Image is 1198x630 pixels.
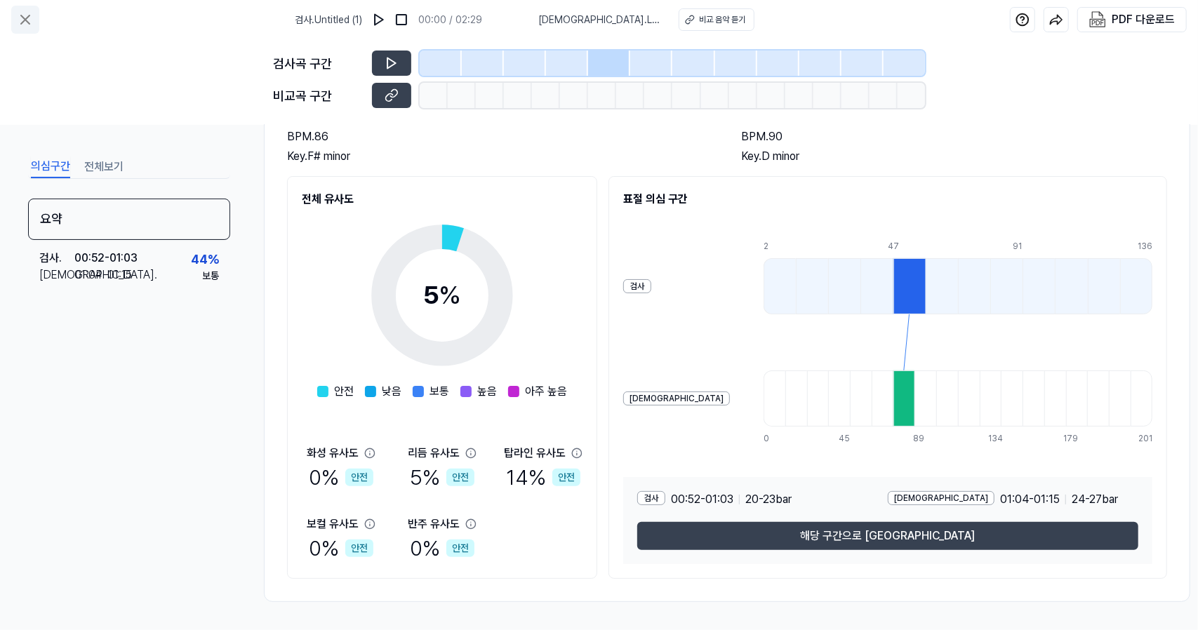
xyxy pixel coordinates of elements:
[538,13,662,27] span: [DEMOGRAPHIC_DATA] . Lucro
[31,156,70,178] button: 의심구간
[637,491,665,505] div: 검사
[307,445,359,462] div: 화성 유사도
[1013,240,1045,253] div: 91
[418,13,482,27] div: 00:00 / 02:29
[274,54,364,73] div: 검사곡 구간
[84,156,124,178] button: 전체보기
[741,128,1167,145] div: BPM. 90
[888,240,921,253] div: 47
[764,432,785,445] div: 0
[446,469,474,486] div: 안전
[1000,491,1060,508] span: 01:04 - 01:15
[345,469,373,486] div: 안전
[504,445,566,462] div: 탑라인 유사도
[1049,13,1063,27] img: share
[74,250,138,267] div: 00:52 - 01:03
[637,522,1138,550] button: 해당 구간으로 [GEOGRAPHIC_DATA]
[699,13,745,26] div: 비교 음악 듣기
[309,532,373,564] div: 0 %
[525,383,567,400] span: 아주 높음
[287,148,713,165] div: Key. F# minor
[552,469,580,486] div: 안전
[1112,11,1175,29] div: PDF 다운로드
[679,8,754,31] button: 비교 음악 듣기
[623,391,730,406] div: [DEMOGRAPHIC_DATA]
[408,516,460,532] div: 반주 유사도
[334,383,354,400] span: 안전
[307,516,359,532] div: 보컬 유사도
[202,269,219,283] div: 보통
[410,532,474,564] div: 0 %
[382,383,401,400] span: 낮음
[39,267,74,283] div: [DEMOGRAPHIC_DATA] .
[74,267,132,283] div: 01:04 - 01:15
[1138,432,1152,445] div: 201
[988,432,1010,445] div: 134
[274,86,364,105] div: 비교곡 구간
[309,462,373,493] div: 0 %
[1089,11,1106,28] img: PDF Download
[1138,240,1152,253] div: 136
[295,13,362,27] span: 검사 . Untitled (1)
[888,491,994,505] div: [DEMOGRAPHIC_DATA]
[1016,13,1030,27] img: help
[287,128,713,145] div: BPM. 86
[430,383,449,400] span: 보통
[191,250,219,269] div: 44 %
[439,280,461,310] span: %
[372,13,386,27] img: play
[1072,491,1118,508] span: 24 - 27 bar
[623,279,651,293] div: 검사
[394,13,408,27] img: stop
[39,250,74,267] div: 검사 .
[423,276,461,314] div: 5
[745,491,792,508] span: 20 - 23 bar
[446,539,474,557] div: 안전
[1086,8,1178,32] button: PDF 다운로드
[506,462,580,493] div: 14 %
[477,383,497,400] span: 높음
[623,191,1152,208] h2: 표절 의심 구간
[410,462,474,493] div: 5 %
[839,432,860,445] div: 45
[345,539,373,557] div: 안전
[302,191,583,208] h2: 전체 유사도
[741,148,1167,165] div: Key. D minor
[764,240,796,253] div: 2
[671,491,733,508] span: 00:52 - 01:03
[28,199,230,240] div: 요약
[1063,432,1085,445] div: 179
[914,432,936,445] div: 89
[408,445,460,462] div: 리듬 유사도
